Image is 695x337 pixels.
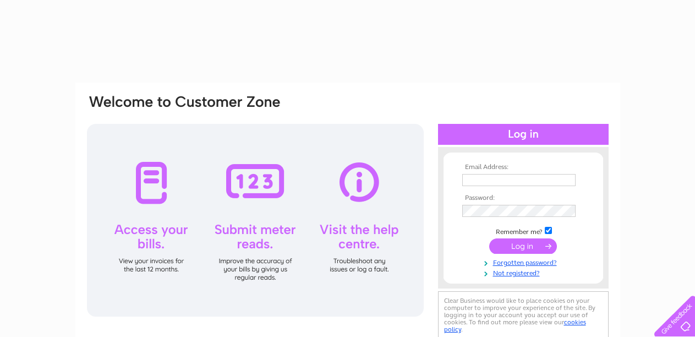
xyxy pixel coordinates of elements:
a: Not registered? [462,267,587,278]
a: cookies policy [444,318,586,333]
th: Email Address: [459,164,587,171]
input: Submit [489,238,557,254]
th: Password: [459,194,587,202]
a: Forgotten password? [462,257,587,267]
td: Remember me? [459,225,587,236]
